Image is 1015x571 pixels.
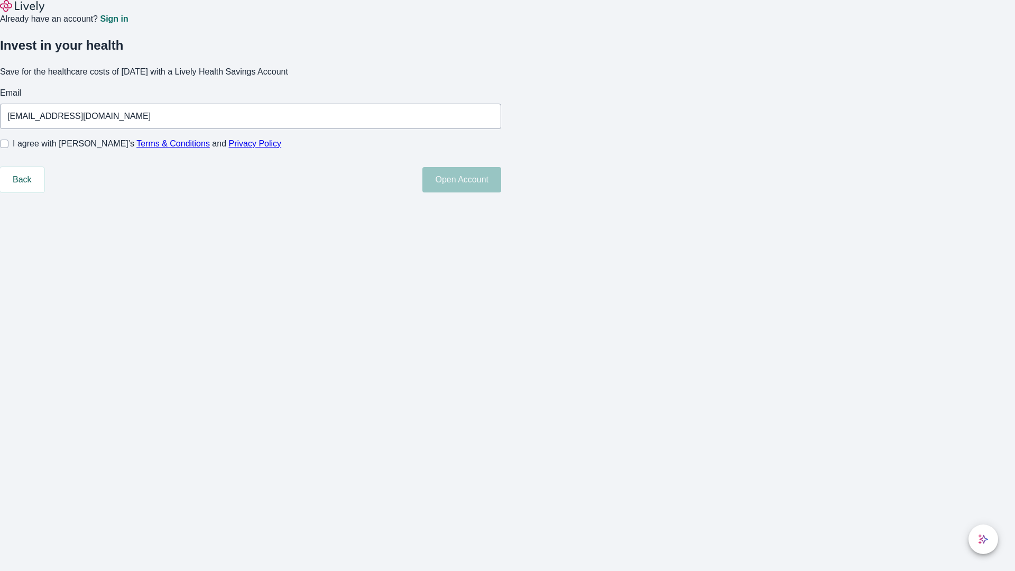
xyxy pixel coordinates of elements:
a: Privacy Policy [229,139,282,148]
span: I agree with [PERSON_NAME]’s and [13,137,281,150]
a: Terms & Conditions [136,139,210,148]
a: Sign in [100,15,128,23]
svg: Lively AI Assistant [978,534,989,545]
button: chat [968,524,998,554]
